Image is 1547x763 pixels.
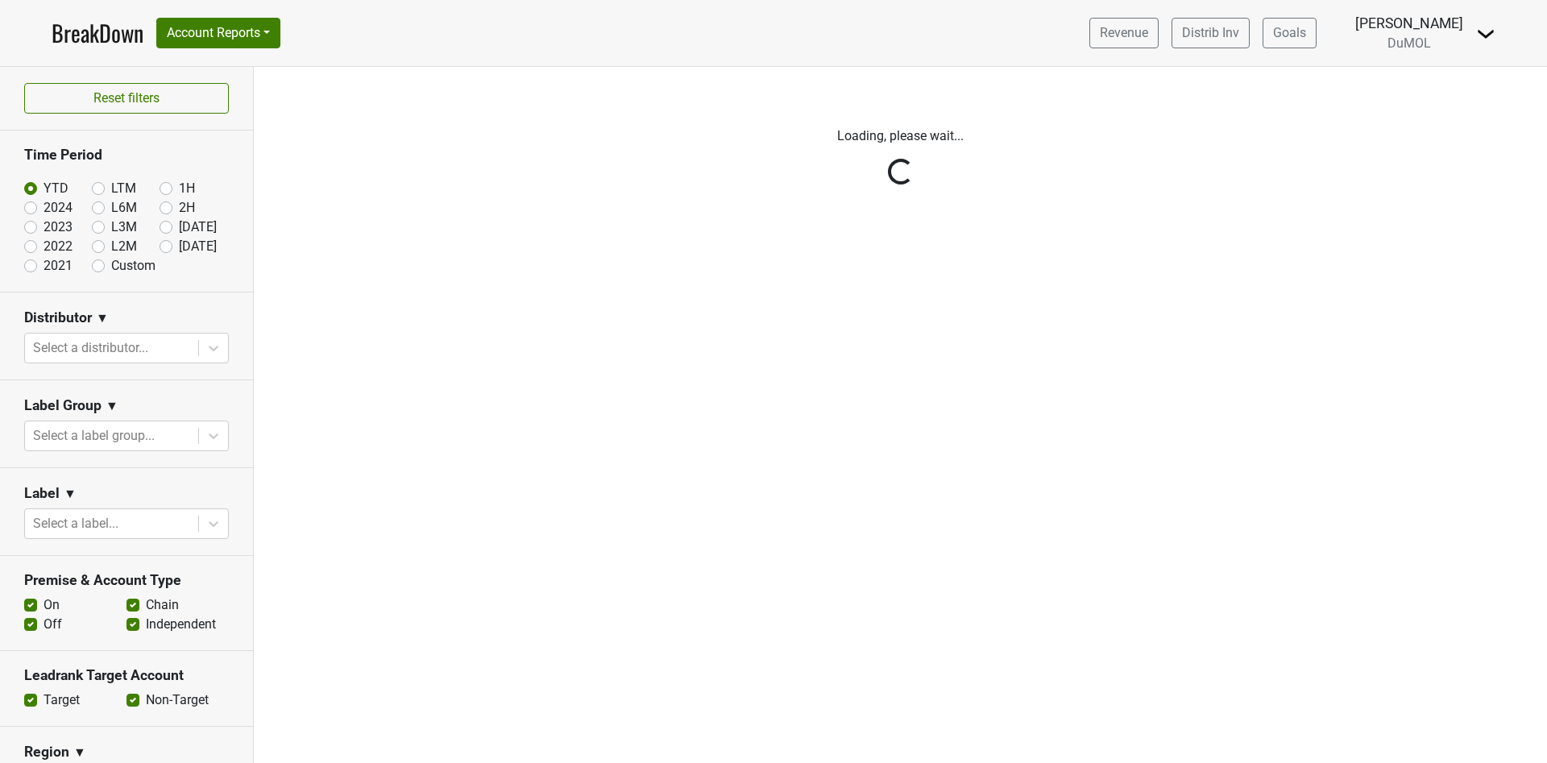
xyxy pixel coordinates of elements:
[1172,18,1250,48] a: Distrib Inv
[156,18,280,48] button: Account Reports
[1387,35,1431,51] span: DuMOL
[1089,18,1159,48] a: Revenue
[1263,18,1317,48] a: Goals
[1355,13,1463,34] div: [PERSON_NAME]
[454,126,1348,146] p: Loading, please wait...
[52,16,143,50] a: BreakDown
[1476,24,1495,44] img: Dropdown Menu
